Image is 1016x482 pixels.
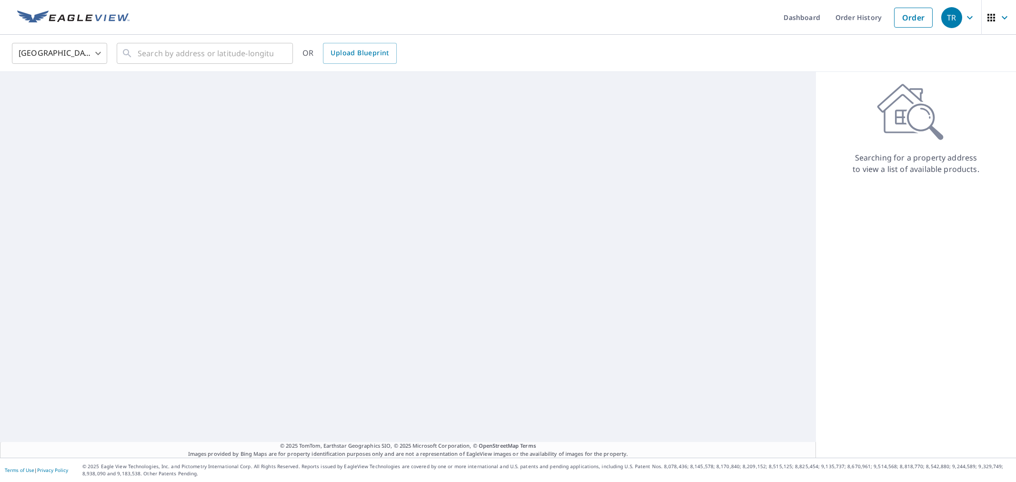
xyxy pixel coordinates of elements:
a: OpenStreetMap [479,442,519,449]
a: Terms of Use [5,467,34,473]
div: [GEOGRAPHIC_DATA] [12,40,107,67]
span: © 2025 TomTom, Earthstar Geographics SIO, © 2025 Microsoft Corporation, © [280,442,536,450]
a: Upload Blueprint [323,43,396,64]
img: EV Logo [17,10,130,25]
div: TR [941,7,962,28]
p: Searching for a property address to view a list of available products. [852,152,980,175]
span: Upload Blueprint [331,47,389,59]
a: Privacy Policy [37,467,68,473]
a: Order [894,8,933,28]
a: Terms [520,442,536,449]
p: | [5,467,68,473]
div: OR [302,43,397,64]
input: Search by address or latitude-longitude [138,40,273,67]
p: © 2025 Eagle View Technologies, Inc. and Pictometry International Corp. All Rights Reserved. Repo... [82,463,1011,477]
